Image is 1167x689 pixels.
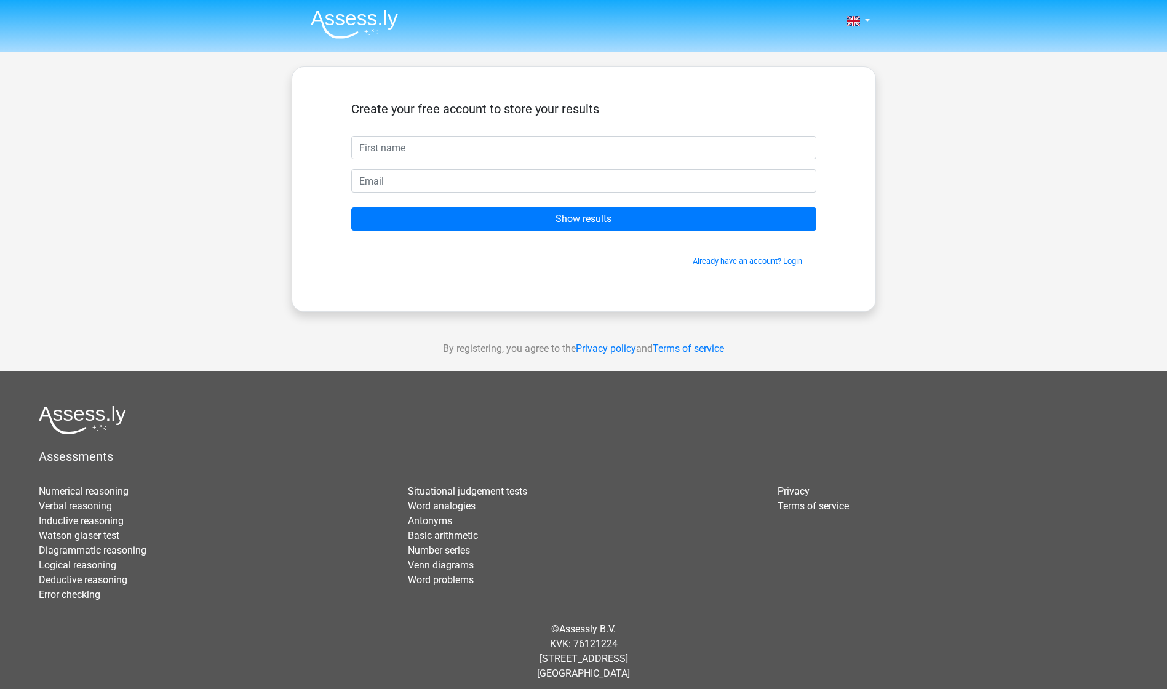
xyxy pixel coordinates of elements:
a: Word problems [408,574,474,586]
a: Privacy policy [576,343,636,354]
h5: Assessments [39,449,1128,464]
a: Number series [408,544,470,556]
a: Deductive reasoning [39,574,127,586]
a: Assessly B.V. [559,623,616,635]
a: Privacy [778,485,810,497]
img: Assessly logo [39,405,126,434]
a: Antonyms [408,515,452,527]
a: Error checking [39,589,100,600]
a: Numerical reasoning [39,485,129,497]
input: Email [351,169,816,193]
a: Inductive reasoning [39,515,124,527]
a: Diagrammatic reasoning [39,544,146,556]
a: Basic arithmetic [408,530,478,541]
a: Venn diagrams [408,559,474,571]
a: Verbal reasoning [39,500,112,512]
a: Situational judgement tests [408,485,527,497]
a: Already have an account? Login [693,257,802,266]
a: Terms of service [778,500,849,512]
input: First name [351,136,816,159]
a: Watson glaser test [39,530,119,541]
input: Show results [351,207,816,231]
a: Terms of service [653,343,724,354]
a: Word analogies [408,500,476,512]
h5: Create your free account to store your results [351,102,816,116]
img: Assessly [311,10,398,39]
a: Logical reasoning [39,559,116,571]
